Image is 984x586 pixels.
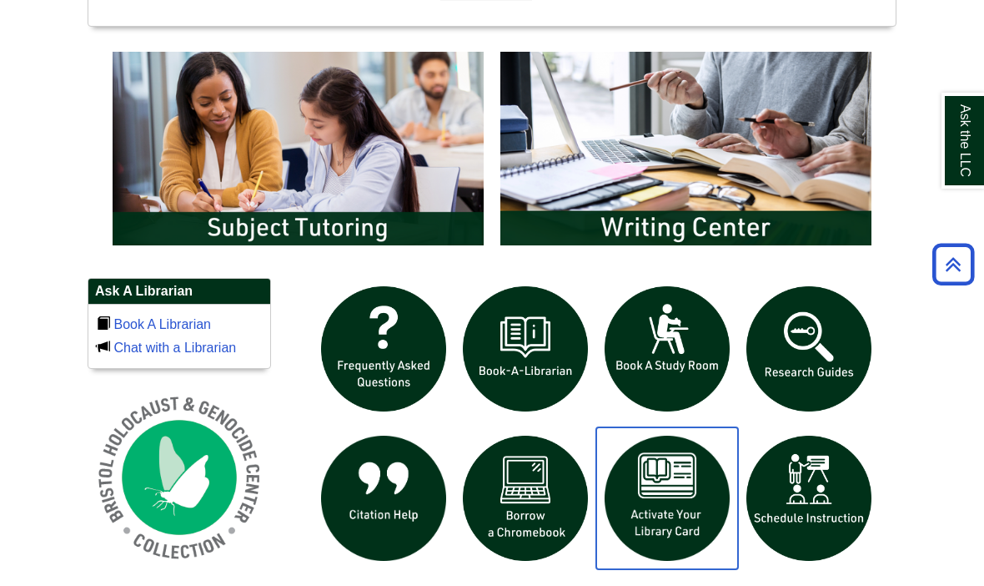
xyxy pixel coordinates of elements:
img: Holocaust and Genocide Collection [88,386,271,569]
img: book a study room icon links to book a study room web page [596,278,738,420]
div: slideshow [313,278,880,577]
img: Subject Tutoring Information [104,43,492,254]
img: Writing Center Information [492,43,880,254]
img: Book a Librarian icon links to book a librarian web page [454,278,596,420]
a: Chat with a Librarian [113,341,236,355]
a: Book A Librarian [113,317,211,331]
img: Borrow a chromebook icon links to the borrow a chromebook web page [454,427,596,569]
img: For faculty. Schedule Library Instruction icon links to form. [738,427,880,569]
img: activate Library Card icon links to form to activate student ID into library card [596,427,738,569]
h2: Ask A Librarian [88,279,270,305]
div: slideshow [104,43,880,261]
img: citation help icon links to citation help guide page [313,427,454,569]
a: Back to Top [926,253,980,275]
img: frequently asked questions [313,278,454,420]
img: Research Guides icon links to research guides web page [738,278,880,420]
